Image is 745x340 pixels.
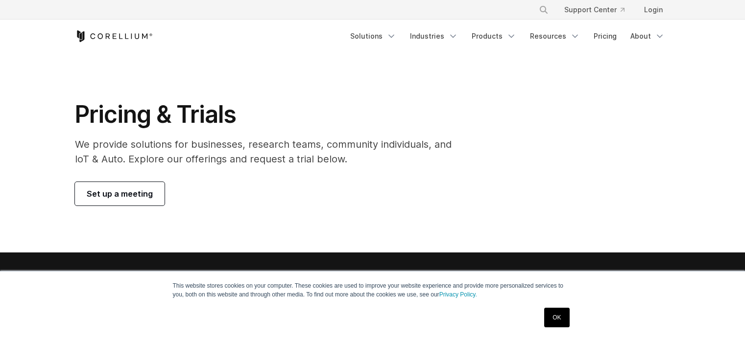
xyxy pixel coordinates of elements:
a: Pricing [588,27,623,45]
a: Products [466,27,522,45]
p: This website stores cookies on your computer. These cookies are used to improve your website expe... [173,281,573,299]
a: About [625,27,671,45]
span: Set up a meeting [87,188,153,200]
h1: Pricing & Trials [75,100,465,129]
a: Privacy Policy. [439,291,477,298]
a: Corellium Home [75,30,153,42]
div: Navigation Menu [527,1,671,19]
button: Search [535,1,553,19]
a: Resources [524,27,586,45]
div: Navigation Menu [344,27,671,45]
a: OK [544,308,569,327]
a: Industries [404,27,464,45]
a: Login [636,1,671,19]
a: Support Center [556,1,632,19]
a: Solutions [344,27,402,45]
a: Set up a meeting [75,182,165,205]
p: We provide solutions for businesses, research teams, community individuals, and IoT & Auto. Explo... [75,137,465,166]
